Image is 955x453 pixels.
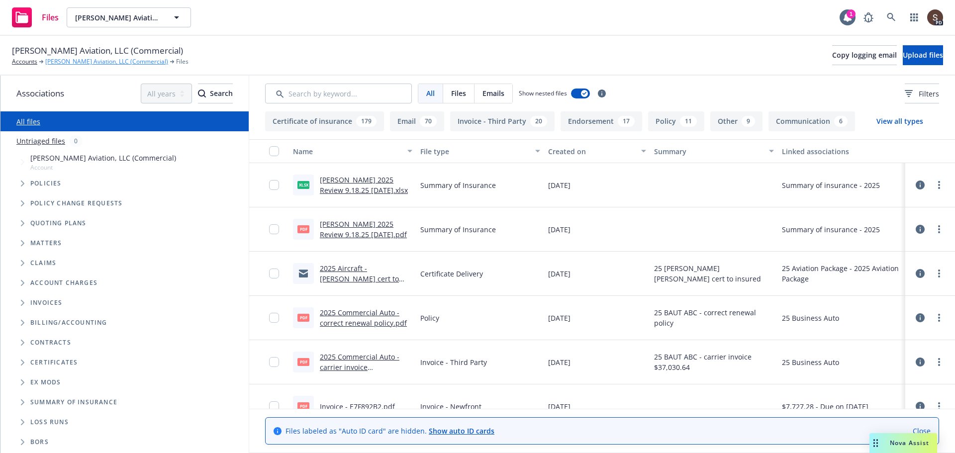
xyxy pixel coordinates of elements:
span: Contracts [30,340,71,346]
span: pdf [297,225,309,233]
div: Linked associations [782,146,901,157]
span: Summary of insurance [30,399,117,405]
span: [PERSON_NAME] Aviation, LLC (Commercial) [75,12,161,23]
div: Search [198,84,233,103]
span: 25 BAUT ABC - carrier invoice $37,030.64 [654,352,773,372]
button: View all types [860,111,939,131]
span: Billing/Accounting [30,320,107,326]
span: [DATE] [548,180,571,190]
a: Show auto ID cards [429,426,494,436]
div: Tree Example [0,151,249,313]
span: Files [176,57,189,66]
span: Associations [16,87,64,100]
button: Endorsement [561,111,642,131]
button: [PERSON_NAME] Aviation, LLC (Commercial) [67,7,191,27]
input: Toggle Row Selected [269,357,279,367]
input: Toggle Row Selected [269,180,279,190]
input: Toggle Row Selected [269,269,279,278]
input: Toggle Row Selected [269,401,279,411]
div: Summary [654,146,763,157]
a: 2025 Commercial Auto - correct renewal policy.pdf [320,308,407,328]
div: Folder Tree Example [0,313,249,452]
span: Certificates [30,360,78,365]
button: Upload files [903,45,943,65]
span: Summary of Insurance [420,180,496,190]
a: more [933,356,945,368]
span: Ex Mods [30,379,61,385]
span: xlsx [297,181,309,188]
div: $7,727.28 - Due on [DATE] [782,401,868,412]
a: [PERSON_NAME] 2025 Review 9.18.25 [DATE].pdf [320,219,407,239]
span: 25 BAUT ABC - correct renewal policy [654,307,773,328]
a: [PERSON_NAME] 2025 Review 9.18.25 [DATE].xlsx [320,175,408,195]
span: Filters [905,89,939,99]
span: Matters [30,240,62,246]
button: Communication [768,111,855,131]
span: [PERSON_NAME] Aviation, LLC (Commercial) [12,44,183,57]
span: Invoice - Third Party [420,357,487,367]
button: Name [289,139,416,163]
a: Untriaged files [16,136,65,146]
span: BORs [30,439,49,445]
span: [DATE] [548,357,571,367]
div: Summary of insurance - 2025 [782,180,880,190]
div: 25 Business Auto [782,357,839,367]
div: 6 [834,116,848,127]
span: [DATE] [548,401,571,412]
div: 1 [847,9,856,18]
span: [DATE] [548,269,571,279]
a: 2025 Commercial Auto - carrier invoice $37,030.64.PDF [320,352,399,382]
span: All [426,88,435,98]
input: Select all [269,146,279,156]
span: Quoting plans [30,220,87,226]
div: 25 Business Auto [782,313,839,323]
button: Other [710,111,763,131]
a: Switch app [904,7,924,27]
button: Invoice - Third Party [450,111,555,131]
span: Copy logging email [832,50,897,60]
span: Policy [420,313,439,323]
div: 0 [69,135,83,147]
span: Emails [482,88,504,98]
a: more [933,223,945,235]
div: 25 Aviation Package - 2025 Aviation Package [782,263,901,284]
div: 20 [530,116,547,127]
div: Drag to move [869,433,882,453]
span: Loss Runs [30,419,69,425]
div: 11 [680,116,697,127]
input: Toggle Row Selected [269,313,279,323]
a: Files [8,3,63,31]
a: more [933,312,945,324]
span: Upload files [903,50,943,60]
div: 179 [356,116,377,127]
span: Invoice - Newfront [420,401,481,412]
button: Certificate of insurance [265,111,384,131]
a: Report a Bug [859,7,878,27]
span: Policies [30,181,62,186]
button: Copy logging email [832,45,897,65]
a: Close [913,426,931,436]
div: 70 [420,116,437,127]
svg: Search [198,90,206,97]
button: File type [416,139,544,163]
div: 9 [742,116,755,127]
span: PDF [297,358,309,365]
span: [PERSON_NAME] Aviation, LLC (Commercial) [30,153,176,163]
span: pdf [297,314,309,321]
span: Summary of Insurance [420,224,496,235]
button: Linked associations [778,139,905,163]
a: Search [881,7,901,27]
a: All files [16,117,40,126]
a: more [933,400,945,412]
span: Nova Assist [890,439,929,447]
button: SearchSearch [198,84,233,103]
span: Show nested files [519,89,567,97]
button: Filters [905,84,939,103]
a: Invoice - E7F892B2.pdf [320,402,395,411]
span: Invoices [30,300,63,306]
button: Nova Assist [869,433,937,453]
span: Files labeled as "Auto ID card" are hidden. [286,426,494,436]
a: 2025 Aircraft - [PERSON_NAME] cert to insured.msg [320,264,399,294]
button: Summary [650,139,777,163]
a: more [933,179,945,191]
